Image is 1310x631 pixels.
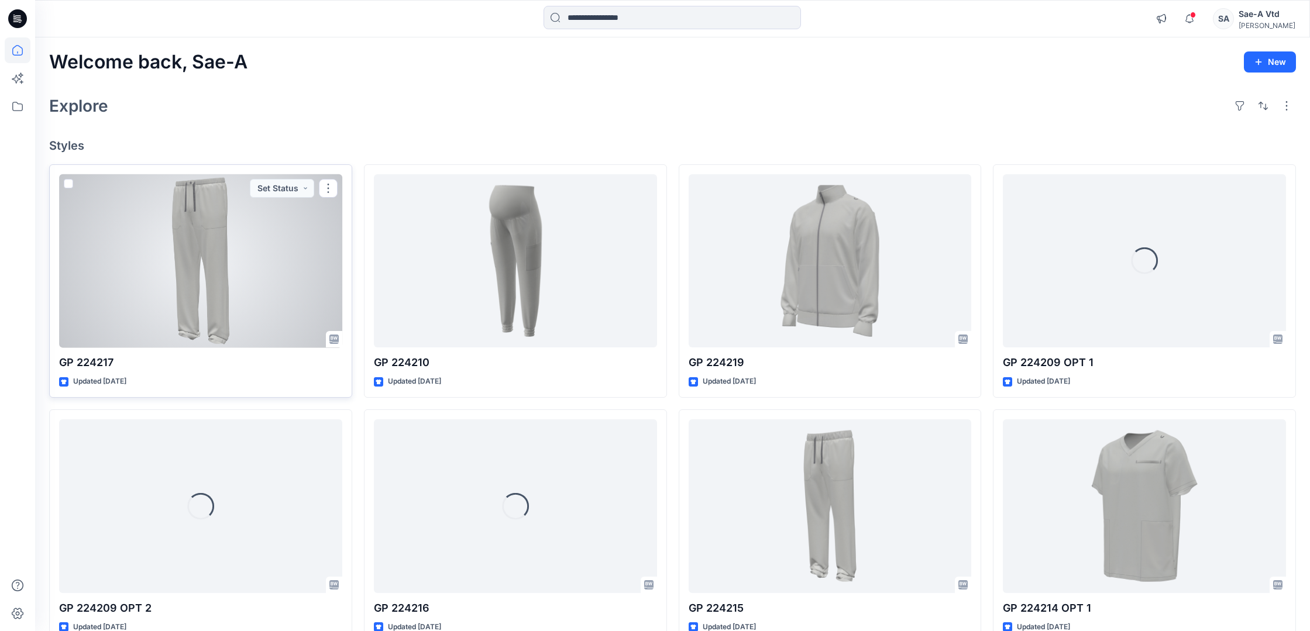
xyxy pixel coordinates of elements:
[73,375,126,388] p: Updated [DATE]
[374,600,657,616] p: GP 224216
[1003,354,1286,371] p: GP 224209 OPT 1
[703,375,756,388] p: Updated [DATE]
[1239,21,1295,30] div: [PERSON_NAME]
[59,600,342,616] p: GP 224209 OPT 2
[388,375,441,388] p: Updated [DATE]
[1244,51,1296,73] button: New
[689,174,972,348] a: GP 224219
[689,354,972,371] p: GP 224219
[1003,419,1286,593] a: GP 224214 OPT 1
[374,354,657,371] p: GP 224210
[49,96,108,115] h2: Explore
[59,354,342,371] p: GP 224217
[49,51,247,73] h2: Welcome back, Sae-A
[49,139,1296,153] h4: Styles
[59,174,342,348] a: GP 224217
[689,419,972,593] a: GP 224215
[1239,7,1295,21] div: Sae-A Vtd
[1003,600,1286,616] p: GP 224214 OPT 1
[374,174,657,348] a: GP 224210
[689,600,972,616] p: GP 224215
[1213,8,1234,29] div: SA
[1017,375,1070,388] p: Updated [DATE]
